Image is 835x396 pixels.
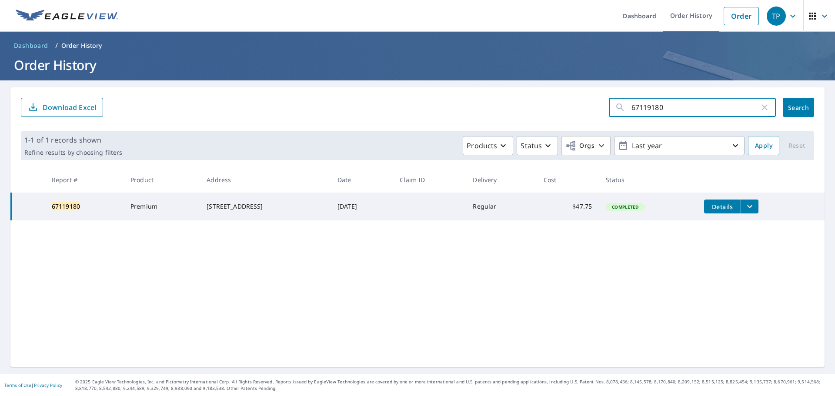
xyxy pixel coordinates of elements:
p: © 2025 Eagle View Technologies, Inc. and Pictometry International Corp. All Rights Reserved. Repo... [75,379,831,392]
td: Regular [466,193,537,220]
button: detailsBtn-67119180 [704,200,741,213]
p: Refine results by choosing filters [24,149,122,156]
a: Privacy Policy [34,382,62,388]
span: Dashboard [14,41,48,50]
span: Search [790,103,807,112]
th: Date [331,167,393,193]
mark: 67119180 [52,202,80,210]
a: Order [724,7,759,25]
td: $47.75 [537,193,599,220]
td: [DATE] [331,193,393,220]
p: | [4,383,62,388]
button: filesDropdownBtn-67119180 [741,200,758,213]
button: Download Excel [21,98,103,117]
button: Search [783,98,814,117]
button: Last year [614,136,745,155]
a: Terms of Use [4,382,31,388]
th: Status [599,167,697,193]
th: Address [200,167,331,193]
nav: breadcrumb [10,39,825,53]
button: Products [463,136,513,155]
button: Orgs [561,136,611,155]
th: Delivery [466,167,537,193]
p: 1-1 of 1 records shown [24,135,122,145]
span: Apply [755,140,772,151]
p: Last year [628,138,730,153]
th: Cost [537,167,599,193]
p: Products [467,140,497,151]
span: Orgs [565,140,595,151]
span: Completed [607,204,644,210]
li: / [55,40,58,51]
button: Apply [748,136,779,155]
p: Status [521,140,542,151]
div: [STREET_ADDRESS] [207,202,324,211]
a: Dashboard [10,39,52,53]
img: EV Logo [16,10,118,23]
h1: Order History [10,56,825,74]
span: Details [709,203,735,211]
th: Report # [45,167,124,193]
th: Product [124,167,200,193]
th: Claim ID [393,167,466,193]
p: Download Excel [43,103,96,112]
button: Status [517,136,558,155]
p: Order History [61,41,102,50]
div: TP [767,7,786,26]
td: Premium [124,193,200,220]
input: Address, Report #, Claim ID, etc. [631,95,759,120]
